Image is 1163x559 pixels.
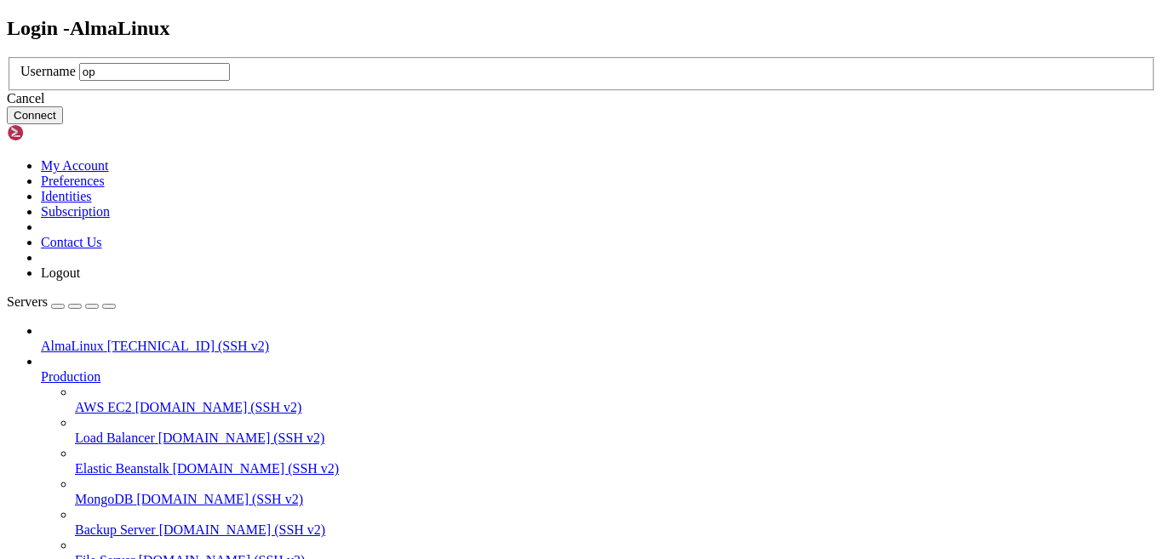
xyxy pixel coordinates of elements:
[75,431,155,445] span: Load Balancer
[41,369,100,384] span: Production
[7,17,1156,40] h2: Login - AlmaLinux
[7,91,1156,106] div: Cancel
[7,106,63,124] button: Connect
[75,476,1156,507] li: MongoDB [DOMAIN_NAME] (SSH v2)
[136,492,303,506] span: [DOMAIN_NAME] (SSH v2)
[75,461,169,476] span: Elastic Beanstalk
[7,21,14,36] div: (0, 1)
[75,385,1156,415] li: AWS EC2 [DOMAIN_NAME] (SSH v2)
[159,522,326,537] span: [DOMAIN_NAME] (SSH v2)
[107,339,269,353] span: [TECHNICAL_ID] (SSH v2)
[75,522,156,537] span: Backup Server
[41,174,105,188] a: Preferences
[41,323,1156,354] li: AlmaLinux [TECHNICAL_ID] (SSH v2)
[41,369,1156,385] a: Production
[135,400,302,414] span: [DOMAIN_NAME] (SSH v2)
[75,431,1156,446] a: Load Balancer [DOMAIN_NAME] (SSH v2)
[41,339,1156,354] a: AlmaLinux [TECHNICAL_ID] (SSH v2)
[75,415,1156,446] li: Load Balancer [DOMAIN_NAME] (SSH v2)
[75,400,1156,415] a: AWS EC2 [DOMAIN_NAME] (SSH v2)
[173,461,340,476] span: [DOMAIN_NAME] (SSH v2)
[158,431,325,445] span: [DOMAIN_NAME] (SSH v2)
[41,189,92,203] a: Identities
[75,507,1156,538] li: Backup Server [DOMAIN_NAME] (SSH v2)
[41,265,80,280] a: Logout
[41,235,102,249] a: Contact Us
[7,294,48,309] span: Servers
[75,461,1156,476] a: Elastic Beanstalk [DOMAIN_NAME] (SSH v2)
[7,7,943,21] x-row: Connecting [TECHNICAL_ID]...
[75,522,1156,538] a: Backup Server [DOMAIN_NAME] (SSH v2)
[75,400,132,414] span: AWS EC2
[41,158,109,173] a: My Account
[7,294,116,309] a: Servers
[75,492,1156,507] a: MongoDB [DOMAIN_NAME] (SSH v2)
[75,446,1156,476] li: Elastic Beanstalk [DOMAIN_NAME] (SSH v2)
[75,492,133,506] span: MongoDB
[20,64,76,78] label: Username
[41,339,104,353] span: AlmaLinux
[41,204,110,219] a: Subscription
[7,124,105,141] img: Shellngn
